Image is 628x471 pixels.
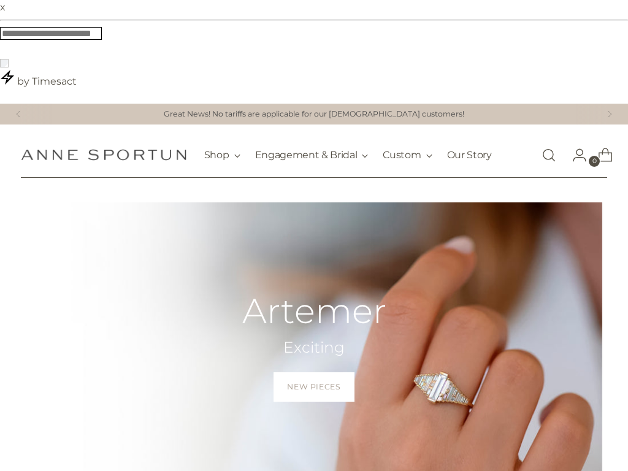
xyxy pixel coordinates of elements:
[164,109,464,120] a: Great News! No tariffs are applicable for our [DEMOGRAPHIC_DATA] customers!
[383,142,432,169] button: Custom
[274,372,354,402] a: New Pieces
[588,143,613,167] a: Open cart modal
[447,142,492,169] a: Our Story
[21,149,186,161] a: Anne Sportun Fine Jewellery
[287,381,340,392] span: New Pieces
[562,143,587,167] a: Go to the account page
[255,142,369,169] button: Engagement & Bridal
[242,337,386,358] h2: Exciting
[537,143,561,167] a: Open search modal
[242,292,386,330] h2: Artemer
[589,156,600,167] span: 0
[17,75,77,87] span: by Timesact
[204,142,240,169] button: Shop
